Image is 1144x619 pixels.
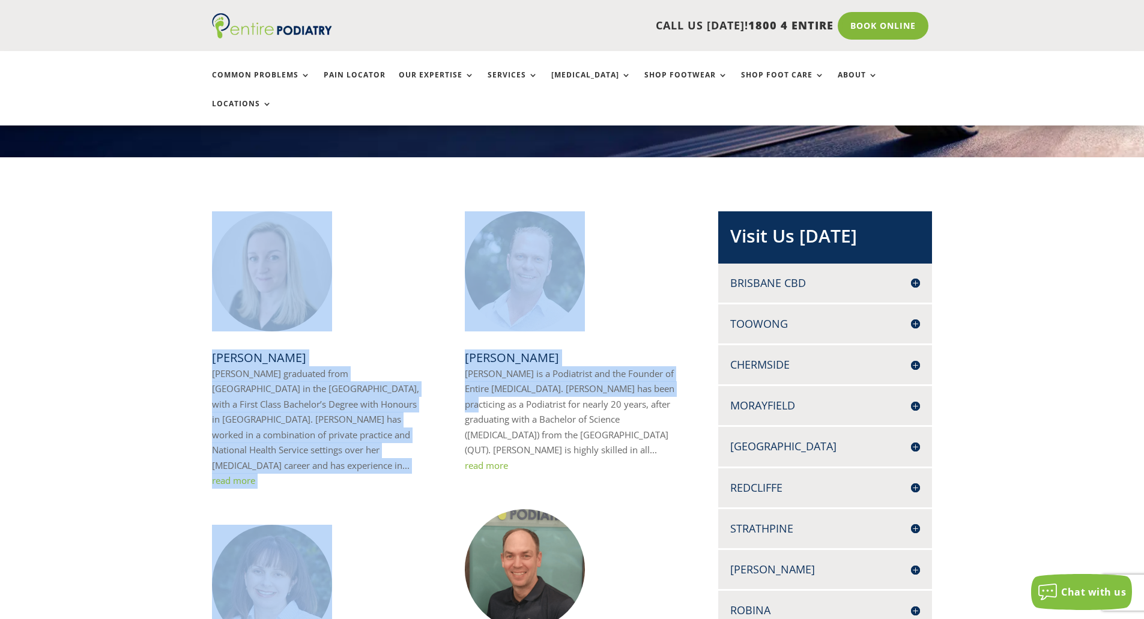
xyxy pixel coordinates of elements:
[730,398,920,413] h4: Morayfield
[212,29,332,41] a: Entire Podiatry
[748,18,834,32] span: 1800 4 ENTIRE
[399,71,474,97] a: Our Expertise
[730,357,920,372] h4: Chermside
[730,276,920,291] h4: Brisbane CBD
[465,211,585,331] img: Chris Hope
[730,223,920,255] h2: Visit Us [DATE]
[551,71,631,97] a: [MEDICAL_DATA]
[730,603,920,618] h4: Robina
[212,366,426,474] p: [PERSON_NAME] graduated from [GEOGRAPHIC_DATA] in the [GEOGRAPHIC_DATA], with a First Class Bache...
[730,480,920,495] h4: Redcliffe
[212,13,332,38] img: logo (1)
[212,100,272,125] a: Locations
[212,71,310,97] a: Common Problems
[838,71,878,97] a: About
[465,366,679,458] p: [PERSON_NAME] is a Podiatrist and the Founder of Entire [MEDICAL_DATA]. [PERSON_NAME] has been pr...
[378,18,834,34] p: CALL US [DATE]!
[1031,574,1132,610] button: Chat with us
[488,71,538,97] a: Services
[730,316,920,331] h4: Toowong
[644,71,728,97] a: Shop Footwear
[324,71,386,97] a: Pain Locator
[838,12,928,40] a: Book Online
[465,459,508,471] a: read more
[212,349,306,366] a: [PERSON_NAME]
[1061,585,1126,599] span: Chat with us
[212,474,255,486] a: read more
[730,439,920,454] h4: [GEOGRAPHIC_DATA]
[730,521,920,536] h4: Strathpine
[212,211,332,331] img: Rachael Edmonds
[741,71,825,97] a: Shop Foot Care
[465,349,559,366] a: [PERSON_NAME]
[730,562,920,577] h4: [PERSON_NAME]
